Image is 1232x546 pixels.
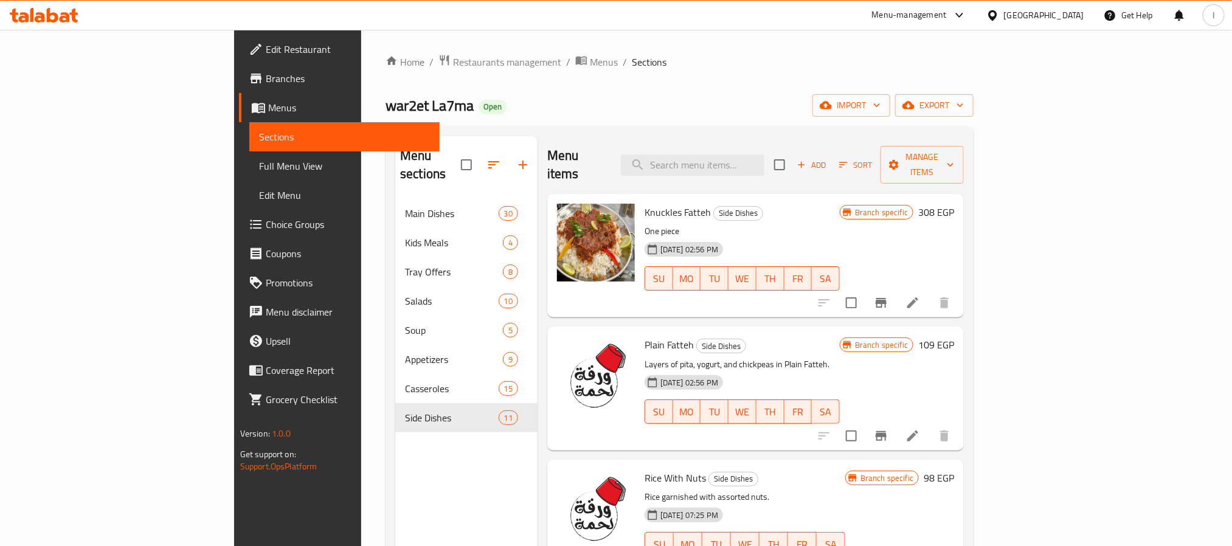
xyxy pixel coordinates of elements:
span: 30 [499,208,517,219]
button: TH [756,266,784,291]
div: Soup5 [395,316,538,345]
span: Grocery Checklist [266,392,430,407]
nav: breadcrumb [386,54,974,70]
li: / [623,55,627,69]
span: Coverage Report [266,363,430,378]
div: Main Dishes30 [395,199,538,228]
span: FR [789,270,808,288]
span: I [1213,9,1214,22]
button: delete [930,421,959,451]
a: Branches [239,64,440,93]
span: WE [733,403,752,421]
span: Get support on: [240,446,296,462]
span: [DATE] 02:56 PM [656,244,723,255]
span: Select section [767,152,792,178]
span: 10 [499,295,517,307]
button: export [895,94,974,117]
a: Coverage Report [239,356,440,385]
span: TH [761,270,780,288]
span: Coupons [266,246,430,261]
button: Branch-specific-item [867,288,896,317]
span: Main Dishes [405,206,498,221]
span: Sort sections [479,150,508,179]
button: Manage items [881,146,964,184]
span: Branch specific [856,472,918,484]
span: 4 [504,237,517,249]
button: MO [673,399,701,424]
div: Soup [405,323,503,337]
span: export [905,98,964,113]
span: Edit Menu [259,188,430,202]
a: Promotions [239,268,440,297]
span: Side Dishes [405,410,498,425]
span: SA [817,403,835,421]
div: Tray Offers8 [395,257,538,286]
a: Full Menu View [249,151,440,181]
span: Choice Groups [266,217,430,232]
input: search [621,154,764,176]
img: Knuckles Fatteh [557,204,635,282]
div: Kids Meals4 [395,228,538,257]
span: Appetizers [405,352,503,367]
span: Sections [632,55,666,69]
span: Menus [268,100,430,115]
a: Support.OpsPlatform [240,458,317,474]
span: MO [678,403,696,421]
button: SA [812,399,840,424]
a: Upsell [239,327,440,356]
button: WE [728,399,756,424]
nav: Menu sections [395,194,538,437]
div: [GEOGRAPHIC_DATA] [1004,9,1084,22]
button: SU [645,266,673,291]
h6: 98 EGP [924,469,954,486]
span: [DATE] 07:25 PM [656,510,723,521]
span: Sort [839,158,873,172]
button: TU [701,266,728,291]
span: Full Menu View [259,159,430,173]
span: Knuckles Fatteh [645,203,711,221]
span: Restaurants management [453,55,561,69]
a: Sections [249,122,440,151]
a: Menus [575,54,618,70]
button: TH [756,399,784,424]
span: Casseroles [405,381,498,396]
h6: 308 EGP [918,204,954,221]
span: Select to update [839,423,864,449]
span: Select to update [839,290,864,316]
span: Branch specific [850,207,913,218]
div: Menu-management [872,8,947,22]
div: items [503,323,518,337]
span: MO [678,270,696,288]
span: Manage items [890,150,954,180]
span: Edit Restaurant [266,42,430,57]
button: SA [812,266,840,291]
p: Rice garnished with assorted nuts. [645,489,845,505]
span: 5 [504,325,517,336]
button: TU [701,399,728,424]
span: Menus [590,55,618,69]
span: Promotions [266,275,430,290]
h6: 109 EGP [918,336,954,353]
div: Side Dishes [713,206,763,221]
span: Branch specific [850,339,913,351]
div: Appetizers9 [395,345,538,374]
span: 1.0.0 [272,426,291,441]
a: Choice Groups [239,210,440,239]
a: Grocery Checklist [239,385,440,414]
a: Edit menu item [905,429,920,443]
p: One piece [645,224,840,239]
span: WE [733,270,752,288]
span: Select all sections [454,152,479,178]
div: Casseroles15 [395,374,538,403]
button: delete [930,288,959,317]
div: Salads10 [395,286,538,316]
button: import [812,94,890,117]
span: Rice With Nuts [645,469,706,487]
span: SA [817,270,835,288]
a: Edit Menu [249,181,440,210]
span: import [822,98,881,113]
button: Sort [836,156,876,175]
